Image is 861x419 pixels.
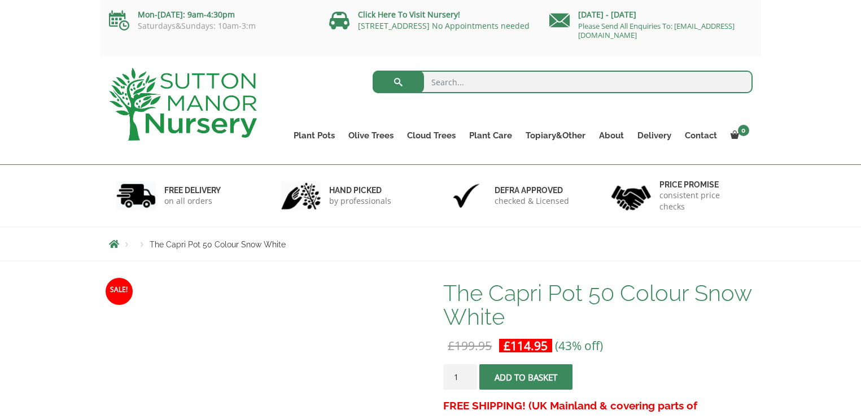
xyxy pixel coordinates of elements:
a: Please Send All Enquiries To: [EMAIL_ADDRESS][DOMAIN_NAME] [578,21,735,40]
a: Delivery [631,128,678,143]
a: Click Here To Visit Nursery! [358,9,460,20]
a: Plant Care [462,128,519,143]
button: Add to basket [479,364,572,390]
nav: Breadcrumbs [109,239,753,248]
h6: hand picked [329,185,391,195]
h1: The Capri Pot 50 Colour Snow White [443,281,752,329]
h6: FREE DELIVERY [164,185,221,195]
a: Contact [678,128,724,143]
span: The Capri Pot 50 Colour Snow White [150,240,286,249]
img: 1.jpg [116,181,156,210]
a: 0 [724,128,753,143]
img: 2.jpg [281,181,321,210]
p: Saturdays&Sundays: 10am-3:m [109,21,312,30]
bdi: 114.95 [504,338,548,353]
p: [DATE] - [DATE] [549,8,753,21]
p: on all orders [164,195,221,207]
a: Plant Pots [287,128,342,143]
span: £ [448,338,454,353]
bdi: 199.95 [448,338,492,353]
p: checked & Licensed [495,195,569,207]
img: 4.jpg [611,178,651,213]
a: Topiary&Other [519,128,592,143]
h6: Price promise [659,180,745,190]
p: by professionals [329,195,391,207]
input: Product quantity [443,364,477,390]
p: consistent price checks [659,190,745,212]
span: (43% off) [555,338,603,353]
a: About [592,128,631,143]
span: 0 [738,125,749,136]
a: Olive Trees [342,128,400,143]
span: Sale! [106,278,133,305]
p: Mon-[DATE]: 9am-4:30pm [109,8,312,21]
a: Cloud Trees [400,128,462,143]
img: 3.jpg [447,181,486,210]
input: Search... [373,71,753,93]
span: £ [504,338,510,353]
a: [STREET_ADDRESS] No Appointments needed [358,20,530,31]
img: logo [109,68,257,141]
h6: Defra approved [495,185,569,195]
